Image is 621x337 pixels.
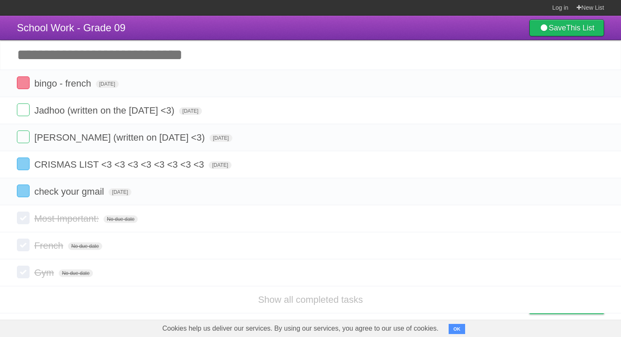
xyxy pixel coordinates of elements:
[34,78,93,89] span: bingo - french
[17,185,30,197] label: Done
[258,294,363,305] a: Show all completed tasks
[68,242,102,250] span: No due date
[103,215,138,223] span: No due date
[529,19,604,36] a: SaveThis List
[34,159,206,170] span: CRISMAS LIST <3 <3 <3 <3 <3 <3 <3 <3
[17,76,30,89] label: Done
[17,130,30,143] label: Done
[34,240,65,251] span: French
[59,269,93,277] span: No due date
[109,188,131,196] span: [DATE]
[179,107,202,115] span: [DATE]
[209,161,232,169] span: [DATE]
[154,320,447,337] span: Cookies help us deliver our services. By using our services, you agree to our use of cookies.
[34,267,56,278] span: Gym
[17,266,30,278] label: Done
[547,299,600,314] span: Buy me a coffee
[17,158,30,170] label: Done
[34,132,207,143] span: [PERSON_NAME] (written on [DATE] <3)
[34,213,101,224] span: Most Important:
[449,324,465,334] button: OK
[17,239,30,251] label: Done
[566,24,594,32] b: This List
[210,134,232,142] span: [DATE]
[17,22,125,33] span: School Work - Grade 09
[96,80,119,88] span: [DATE]
[17,212,30,224] label: Done
[17,103,30,116] label: Done
[34,186,106,197] span: check your gmail
[34,105,177,116] span: Jadhoo (written on the [DATE] <3)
